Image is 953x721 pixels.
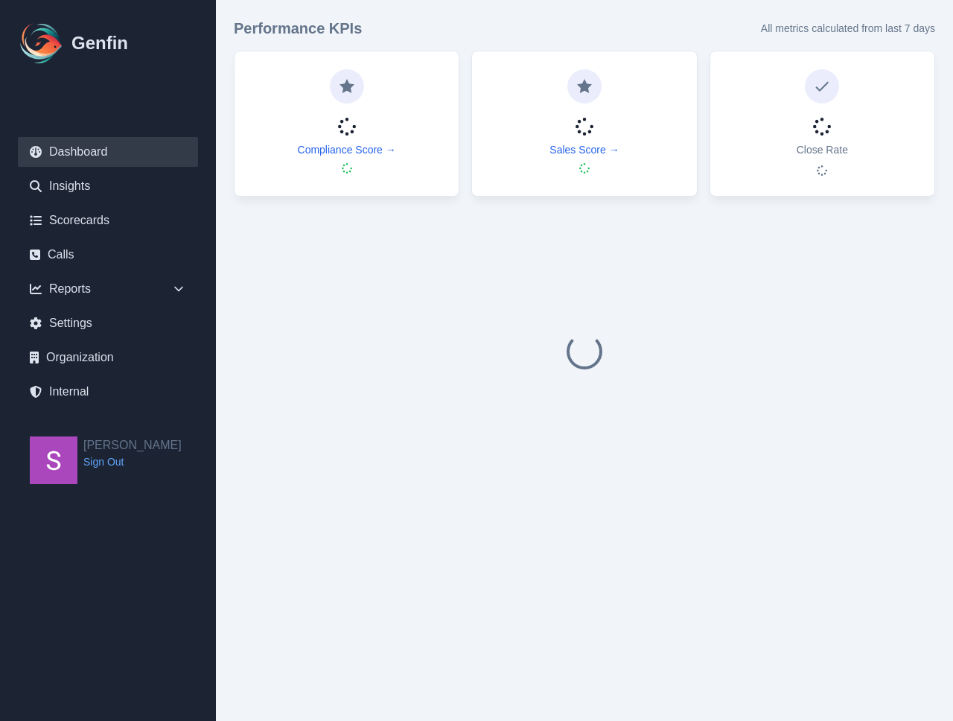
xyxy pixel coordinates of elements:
a: Organization [18,343,198,372]
a: Compliance Score → [298,142,396,157]
h1: Genfin [71,31,128,55]
a: Sales Score → [549,142,619,157]
h2: [PERSON_NAME] [83,436,182,454]
img: Shane Wey [30,436,77,484]
a: Sign Out [83,454,182,469]
a: Calls [18,240,198,270]
a: Insights [18,171,198,201]
a: Scorecards [18,206,198,235]
a: Internal [18,377,198,407]
a: Dashboard [18,137,198,167]
img: Logo [18,19,66,67]
p: All metrics calculated from last 7 days [761,21,935,36]
div: Reports [18,274,198,304]
a: Settings [18,308,198,338]
p: Close Rate [797,142,848,157]
h3: Performance KPIs [234,18,362,39]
